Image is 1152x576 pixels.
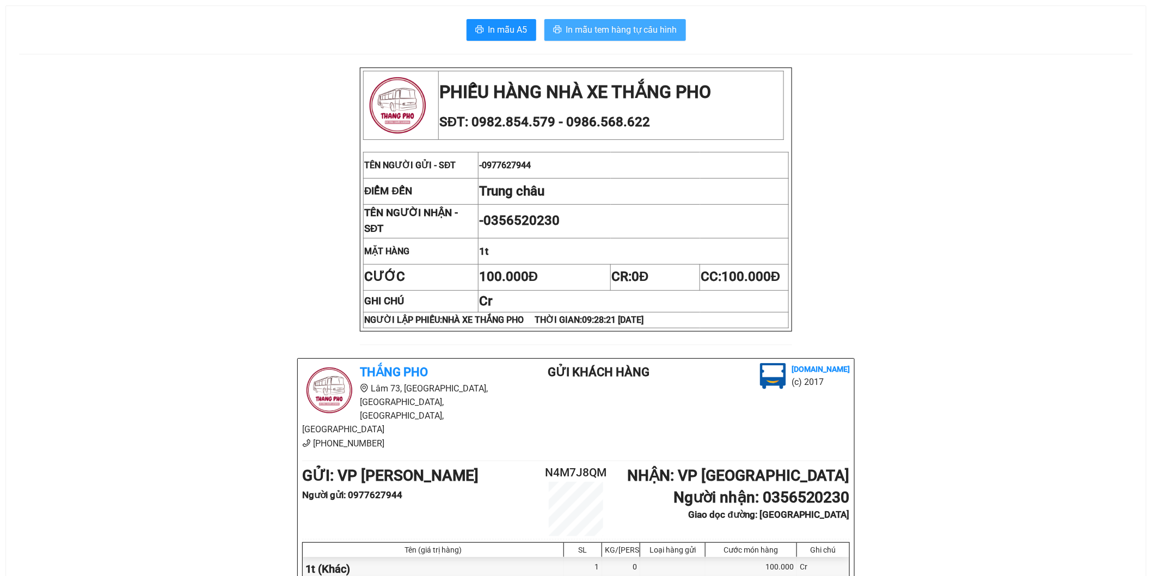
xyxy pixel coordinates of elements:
strong: NGƯỜI LẬP PHIẾU: [364,315,644,325]
span: 0977627944 [482,160,531,170]
b: GỬI : VP [PERSON_NAME] [302,467,479,485]
span: - [479,213,560,228]
img: logo.jpg [760,363,786,389]
span: printer [553,25,562,35]
div: Cước món hàng [708,546,794,554]
li: [PHONE_NUMBER] [302,437,505,450]
img: logo.jpg [302,363,357,418]
span: SĐT: 0982.854.579 - 0986.568.622 [439,114,650,130]
span: In mẫu tem hàng tự cấu hình [566,23,677,36]
div: Tên (giá trị hàng) [305,546,561,554]
span: 09:28:21 [DATE] [582,315,644,325]
div: Loại hàng gửi [643,546,702,554]
b: Thắng Pho [360,365,428,379]
b: Người gửi : 0977627944 [302,489,402,500]
div: Ghi chú [800,546,847,554]
span: 0Đ [632,269,648,284]
span: In mẫu A5 [488,23,528,36]
span: Trung châu [479,183,544,199]
span: 100.000Đ [479,269,538,284]
b: Người nhận : 0356520230 [673,488,850,506]
strong: ĐIỂM ĐẾN [364,185,412,197]
div: KG/[PERSON_NAME] [605,546,637,554]
strong: TÊN NGƯỜI NHẬN - SĐT [364,207,458,235]
strong: PHIẾU HÀNG NHÀ XE THẮNG PHO [439,82,711,102]
span: 1t [479,246,488,258]
strong: GHI CHÚ [364,295,404,307]
img: logo [364,72,431,139]
span: environment [360,384,369,393]
b: Giao dọc đường: [GEOGRAPHIC_DATA] [689,509,850,520]
strong: MẶT HÀNG [364,246,409,256]
li: Lâm 73, [GEOGRAPHIC_DATA], [GEOGRAPHIC_DATA], [GEOGRAPHIC_DATA], [GEOGRAPHIC_DATA] [302,382,505,437]
b: [DOMAIN_NAME] [792,365,850,373]
span: 100.000Đ [721,269,780,284]
span: TÊN NGƯỜI GỬI - SĐT [364,160,456,170]
span: - [479,160,531,170]
span: CC: [701,269,780,284]
b: Gửi khách hàng [548,365,650,379]
span: Cr [479,293,492,309]
b: NHẬN : VP [GEOGRAPHIC_DATA] [627,467,850,485]
li: (c) 2017 [792,375,850,389]
span: printer [475,25,484,35]
span: 0356520230 [483,213,560,228]
span: NHÀ XE THẮNG PHO THỜI GIAN: [442,315,644,325]
strong: CƯỚC [364,269,405,284]
div: SL [567,546,599,554]
h2: N4M7J8QM [530,464,622,482]
span: CR: [611,269,648,284]
span: phone [302,439,311,448]
button: printerIn mẫu tem hàng tự cấu hình [544,19,686,41]
button: printerIn mẫu A5 [467,19,536,41]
